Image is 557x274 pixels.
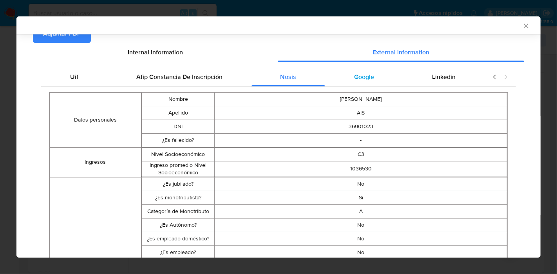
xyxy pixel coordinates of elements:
td: ¿Es monotributista? [141,191,215,204]
td: C3 [215,147,507,161]
td: No [215,232,507,245]
td: ¿Es jubilado? [141,177,215,191]
td: Ingreso promedio Nivel Socioeconómico [141,161,215,177]
span: Adjuntar PDF [43,25,81,42]
span: Nosis [280,72,296,81]
td: ¿Es empleado? [141,245,215,259]
button: Cerrar ventana [522,22,529,29]
td: DNI [141,120,215,133]
td: No [215,177,507,191]
td: 1036530 [215,161,507,177]
td: AIS [215,106,507,120]
td: Ingresos [50,147,141,177]
td: Categoría de Monotributo [141,204,215,218]
td: Datos personales [50,92,141,147]
td: ¿Es fallecido? [141,133,215,147]
td: Si [215,191,507,204]
span: Afip Constancia De Inscripción [136,72,222,81]
div: closure-recommendation-modal [16,16,541,258]
td: [PERSON_NAME] [215,92,507,106]
td: A [215,204,507,218]
span: Uif [70,72,78,81]
td: No [215,218,507,232]
td: Apellido [141,106,215,120]
td: Nombre [141,92,215,106]
span: Linkedin [432,72,456,81]
td: No [215,245,507,259]
span: Google [354,72,374,81]
div: Detailed info [33,43,524,62]
td: ¿Es empleado doméstico? [141,232,215,245]
div: Detailed external info [41,68,485,86]
span: External information [373,48,429,57]
td: Nivel Socioeconómico [141,147,215,161]
td: 36901023 [215,120,507,133]
td: ¿Es Autónomo? [141,218,215,232]
span: Internal information [128,48,183,57]
td: - [215,133,507,147]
